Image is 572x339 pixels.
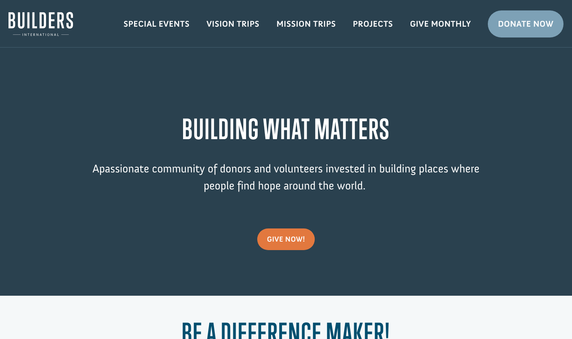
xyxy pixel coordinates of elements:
[268,13,345,35] a: Mission Trips
[78,113,495,149] h1: BUILDING WHAT MATTERS
[401,13,479,35] a: Give Monthly
[257,228,315,250] a: give now!
[8,12,73,36] img: Builders International
[78,160,495,206] p: passionate community of donors and volunteers invested in building places where people find hope ...
[198,13,268,35] a: Vision Trips
[115,13,198,35] a: Special Events
[488,10,564,37] a: Donate Now
[92,162,99,175] span: A
[345,13,402,35] a: Projects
